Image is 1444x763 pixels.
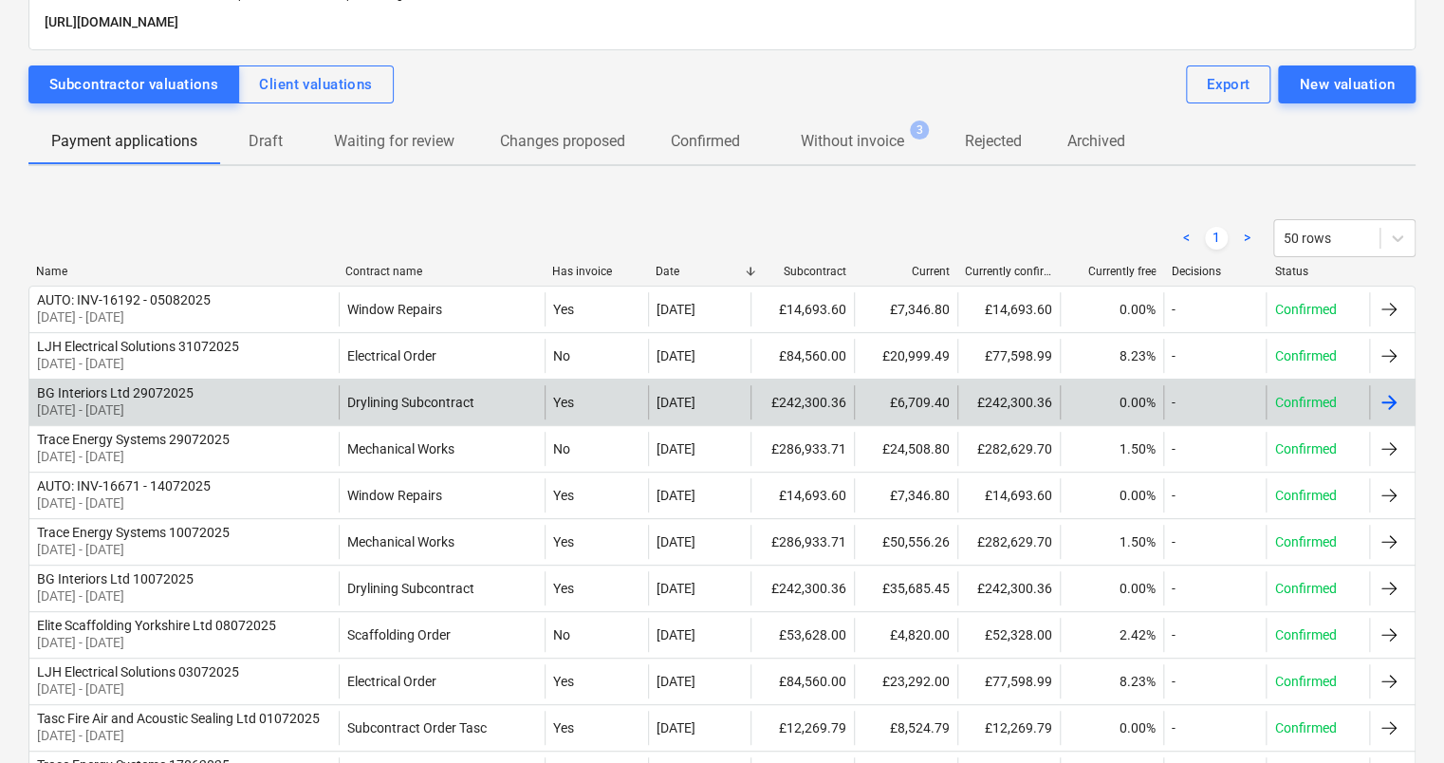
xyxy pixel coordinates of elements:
div: £14,693.60 [957,478,1061,512]
div: £8,524.79 [854,711,957,745]
div: £286,933.71 [750,525,854,559]
div: - [1172,348,1176,363]
p: Confirmed [1274,532,1336,551]
button: New valuation [1278,65,1416,103]
div: [DATE] [657,441,695,456]
div: £14,693.60 [957,292,1061,326]
span: 8.23% [1120,674,1156,689]
div: [DATE] [657,627,695,642]
div: - [1172,534,1176,549]
p: Changes proposed [500,130,625,153]
p: Confirmed [1274,486,1336,505]
div: £14,693.60 [750,478,854,512]
div: Trace Energy Systems 29072025 [37,432,230,447]
div: £52,328.00 [957,618,1061,652]
div: No [545,618,648,652]
div: [DATE] [657,674,695,689]
div: [DATE] [657,488,695,503]
div: Currently free [1068,265,1157,278]
div: Subcontract Order Tasc [347,720,487,735]
p: Confirmed [1274,346,1336,365]
div: £6,709.40 [854,385,957,419]
div: £242,300.36 [750,385,854,419]
p: Confirmed [1274,672,1336,691]
div: Drylining Subcontract [347,581,474,596]
p: Confirmed [1274,300,1336,319]
div: Mechanical Works [347,441,454,456]
iframe: Chat Widget [1349,672,1444,763]
p: [DATE] - [DATE] [37,586,194,605]
a: Previous page [1175,227,1197,250]
p: [DATE] - [DATE] [37,447,230,466]
p: Without invoice [801,130,904,153]
span: 8.23% [1120,348,1156,363]
div: [DATE] [657,720,695,735]
div: - [1172,302,1176,317]
div: No [545,432,648,466]
p: [DATE] - [DATE] [37,726,320,745]
p: Payment applications [51,130,197,153]
div: [DATE] [657,302,695,317]
span: 0.00% [1120,488,1156,503]
div: AUTO: INV-16671 - 14072025 [37,478,211,493]
span: 1.50% [1120,534,1156,549]
div: Subcontract [758,265,846,278]
div: Yes [545,571,648,605]
div: £282,629.70 [957,432,1061,466]
div: - [1172,674,1176,689]
div: £7,346.80 [854,478,957,512]
span: 3 [910,121,929,140]
div: Name [36,265,330,278]
div: Yes [545,385,648,419]
a: Next page [1235,227,1258,250]
div: Decisions [1171,265,1259,278]
div: £242,300.36 [750,571,854,605]
p: [DATE] - [DATE] [37,354,239,373]
div: Yes [545,711,648,745]
div: Mechanical Works [347,534,454,549]
p: Confirmed [1274,718,1336,737]
div: £24,508.80 [854,432,957,466]
div: £35,685.45 [854,571,957,605]
span: 0.00% [1120,302,1156,317]
div: Tasc Fire Air and Acoustic Sealing Ltd 01072025 [37,711,320,726]
div: Current [861,265,950,278]
button: Export [1186,65,1271,103]
div: £4,820.00 [854,618,957,652]
div: - [1172,581,1176,596]
p: Confirmed [1274,393,1336,412]
p: Archived [1067,130,1125,153]
div: Trace Energy Systems 10072025 [37,525,230,540]
div: No [545,339,648,373]
p: Confirmed [1274,439,1336,458]
span: 2.42% [1120,627,1156,642]
div: Has invoice [552,265,640,278]
div: £12,269.79 [957,711,1061,745]
div: Contract name [345,265,537,278]
div: [DATE] [657,581,695,596]
span: 0.00% [1120,720,1156,735]
div: Yes [545,478,648,512]
p: [DATE] - [DATE] [37,633,276,652]
div: £50,556.26 [854,525,957,559]
button: Subcontractor valuations [28,65,239,103]
div: £20,999.49 [854,339,957,373]
p: [DATE] - [DATE] [37,307,211,326]
div: £84,560.00 [750,339,854,373]
p: [DATE] - [DATE] [37,493,211,512]
div: [DATE] [657,534,695,549]
div: LJH Electrical Solutions 03072025 [37,664,239,679]
p: [DATE] - [DATE] [37,679,239,698]
div: New valuation [1299,72,1395,97]
div: £53,628.00 [750,618,854,652]
div: - [1172,627,1176,642]
div: £7,346.80 [854,292,957,326]
div: £282,629.70 [957,525,1061,559]
p: Rejected [965,130,1022,153]
div: AUTO: INV-16192 - 05082025 [37,292,211,307]
div: Currently confirmed total [965,265,1053,278]
div: Client valuations [259,72,372,97]
div: Subcontractor valuations [49,72,218,97]
button: Client valuations [238,65,393,103]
